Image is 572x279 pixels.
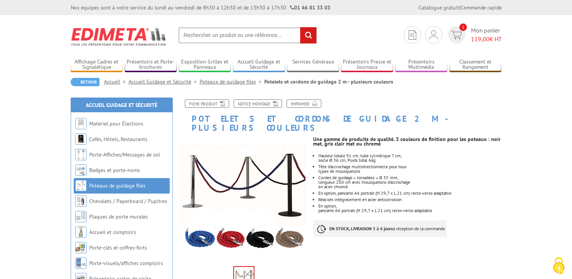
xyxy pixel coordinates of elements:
[318,197,501,202] li: Réalisés intégralement en acier anticorrosion.
[451,31,462,39] img: devis rapide
[200,78,264,85] a: Poteaux de guidage files
[185,99,229,108] a: Fiche produit
[89,182,146,189] a: Poteaux de guidage files
[318,191,501,195] li: En option, pancarte A4 portrait (H 29,7 x L 21 cm) recto-verso adaptable
[395,59,448,71] a: Présentoirs Multimédia
[75,180,87,191] img: Poteaux de guidage files
[318,208,501,213] div: pancarte A4 portrait (H 29,7 x L 21 cm) recto-verso adaptable
[104,78,129,85] a: Accueil
[459,23,467,31] span: 1
[75,226,87,238] img: Accueil et comptoirs
[460,4,502,11] a: Commande rapide
[546,253,572,279] button: Cookies (fenêtre modale)
[71,23,167,51] img: Edimeta
[178,27,317,43] input: Rechercher un produit ou une référence...
[549,256,568,275] img: Cookies (fenêtre modale)
[264,78,393,85] li: Potelets et cordons de guidage 2 m - plusieurs couleurs
[89,198,167,205] a: Chevalets / Paperboard / Pupitres
[89,213,148,220] a: Plaques de porte murales
[419,4,502,11] div: |
[89,167,140,174] a: Badges et porte-noms
[471,26,502,43] span: Mon panier
[329,226,393,231] strong: EN STOCK, LIVRAISON 3 à 4 jours
[313,220,447,237] p: à réception de la commande
[471,35,502,43] span: € HT
[75,242,87,253] img: Porte-clés et coffres-forts
[318,164,501,174] li: Tête d’accrochage multidirectionnelle pour tous types de mousquetons
[290,4,330,11] strong: 01 46 81 33 03
[75,133,87,145] img: Cafés, Hôtels, Restaurants
[179,59,231,71] a: Exposition Grilles et Panneaux
[71,59,123,71] a: Affichage Cadres et Signalétique
[71,78,99,86] a: Retour
[300,27,316,43] input: rechercher
[89,136,147,143] a: Cafés, Hôtels, Restaurants
[409,30,416,40] img: devis rapide
[287,59,339,71] a: Services Généraux
[75,257,87,269] img: Porte-visuels/affiches comptoirs
[75,149,87,160] img: Porte-Affiches/Messages de sol
[71,4,330,11] div: Nos équipes sont à votre service du lundi au vendredi de 8h30 à 12h30 et de 13h30 à 17h30
[89,120,143,127] a: Matériel pour Élections
[341,59,393,71] a: Présentoirs Presse et Journaux
[313,136,501,147] strong: Une gamme de produits de qualité. 3 couleurs de finition pour les poteaux : noir mat, gris clair ...
[89,244,147,251] a: Porte-clés et coffres-forts
[75,195,87,207] img: Chevalets / Paperboard / Pupitres
[86,102,157,108] a: Accueil Guidage et Sécurité
[125,59,177,71] a: Présentoirs et Porte-brochures
[429,30,438,39] img: devis rapide
[75,164,87,176] img: Badges et porte-noms
[129,78,200,85] a: Accueil Guidage et Sécurité
[175,99,507,132] h1: Potelets et cordons de guidage 2 m - plusieurs couleurs
[287,99,321,108] a: Imprimer
[419,4,459,11] a: Catalogue gratuit
[89,151,160,158] a: Porte-Affiches/Messages de sol
[318,204,501,213] li: En option,
[75,118,87,129] img: Matériel pour Élections
[75,211,87,222] img: Plaques de porte murales
[234,99,282,108] a: Notice Montage
[471,35,490,43] span: 119,00
[446,26,502,43] a: devis rapide 1 Mon panier 119,00€ HT
[318,153,501,163] li: Hauteur totale 91 cm, tube cylindrique 7 cm, socle Ø 36 cm, Poids total 6kg
[180,136,308,263] img: guidage_215701.jpg
[233,59,285,71] a: Accueil Guidage et Sécurité
[450,59,502,71] a: Classement et Rangement
[89,229,136,236] a: Accueil et comptoirs
[318,175,501,189] li: Cordes de guidage « torsadées » Ø 35 mm, longueur 200 cm avec mousquetons d’accrochage en acier c...
[89,260,163,267] a: Porte-visuels/affiches comptoirs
